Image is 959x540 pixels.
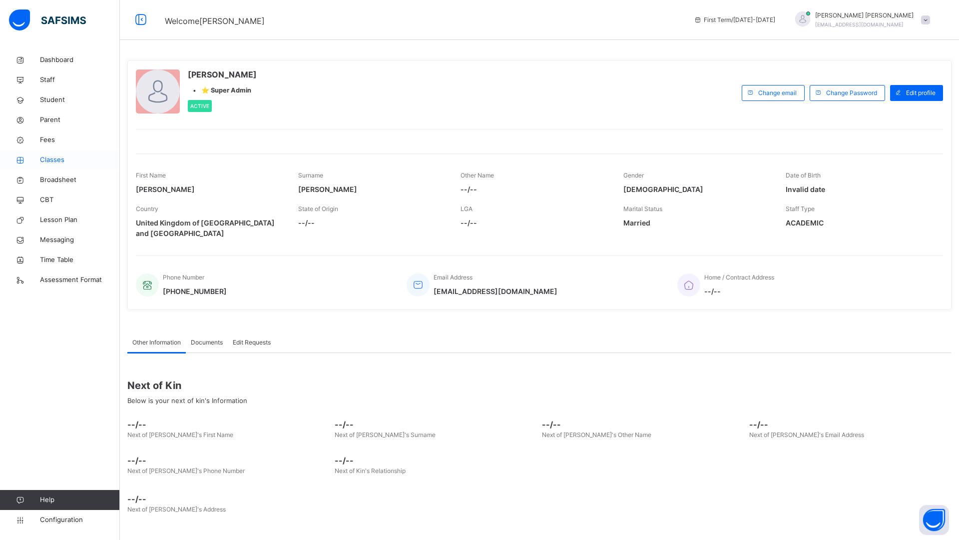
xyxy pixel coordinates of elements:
[786,184,933,194] span: Invalid date
[298,217,446,228] span: --/--
[127,454,330,466] span: --/--
[542,418,744,430] span: --/--
[127,431,233,438] span: Next of [PERSON_NAME]'s First Name
[758,88,797,97] span: Change email
[623,184,771,194] span: [DEMOGRAPHIC_DATA]
[461,205,473,212] span: LGA
[40,515,119,525] span: Configuration
[704,286,774,296] span: --/--
[434,286,557,296] span: [EMAIL_ADDRESS][DOMAIN_NAME]
[40,175,120,185] span: Broadsheet
[786,217,933,228] span: ACADEMIC
[40,195,120,205] span: CBT
[40,95,120,105] span: Student
[335,431,436,438] span: Next of [PERSON_NAME]'s Surname
[749,418,952,430] span: --/--
[233,338,271,347] span: Edit Requests
[786,205,815,212] span: Staff Type
[40,275,120,285] span: Assessment Format
[694,15,775,24] span: session/term information
[704,273,774,281] span: Home / Contract Address
[163,286,227,296] span: [PHONE_NUMBER]
[40,255,120,265] span: Time Table
[127,378,952,393] span: Next of Kin
[749,431,864,438] span: Next of [PERSON_NAME]'s Email Address
[127,493,952,505] span: --/--
[298,171,323,179] span: Surname
[40,75,120,85] span: Staff
[335,467,406,474] span: Next of Kin's Relationship
[623,171,644,179] span: Gender
[335,418,537,430] span: --/--
[40,55,120,65] span: Dashboard
[127,396,247,404] span: Below is your next of kin's Information
[40,495,119,505] span: Help
[461,217,608,228] span: --/--
[815,11,914,20] span: [PERSON_NAME] [PERSON_NAME]
[127,467,245,474] span: Next of [PERSON_NAME]'s Phone Number
[434,273,473,281] span: Email Address
[201,85,251,95] span: ⭐ Super Admin
[298,205,338,212] span: State of Origin
[542,431,651,438] span: Next of [PERSON_NAME]'s Other Name
[623,217,771,228] span: Married
[40,135,120,145] span: Fees
[40,115,120,125] span: Parent
[919,505,949,535] button: Open asap
[461,171,494,179] span: Other Name
[40,155,120,165] span: Classes
[136,217,283,238] span: United Kingdom of [GEOGRAPHIC_DATA] and [GEOGRAPHIC_DATA]
[127,418,330,430] span: --/--
[40,235,120,245] span: Messaging
[826,88,877,97] span: Change Password
[136,184,283,194] span: [PERSON_NAME]
[136,205,158,212] span: Country
[132,338,181,347] span: Other Information
[127,505,226,513] span: Next of [PERSON_NAME]'s Address
[815,21,904,27] span: [EMAIL_ADDRESS][DOMAIN_NAME]
[335,454,537,466] span: --/--
[188,68,257,80] span: [PERSON_NAME]
[461,184,608,194] span: --/--
[623,205,662,212] span: Marital Status
[191,338,223,347] span: Documents
[785,11,935,29] div: AbdulazizRavat
[906,88,936,97] span: Edit profile
[9,9,86,30] img: safsims
[298,184,446,194] span: [PERSON_NAME]
[190,103,209,109] span: Active
[786,171,821,179] span: Date of Birth
[136,171,166,179] span: First Name
[40,215,120,225] span: Lesson Plan
[188,85,257,95] div: •
[163,273,204,281] span: Phone Number
[165,16,265,26] span: Welcome [PERSON_NAME]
